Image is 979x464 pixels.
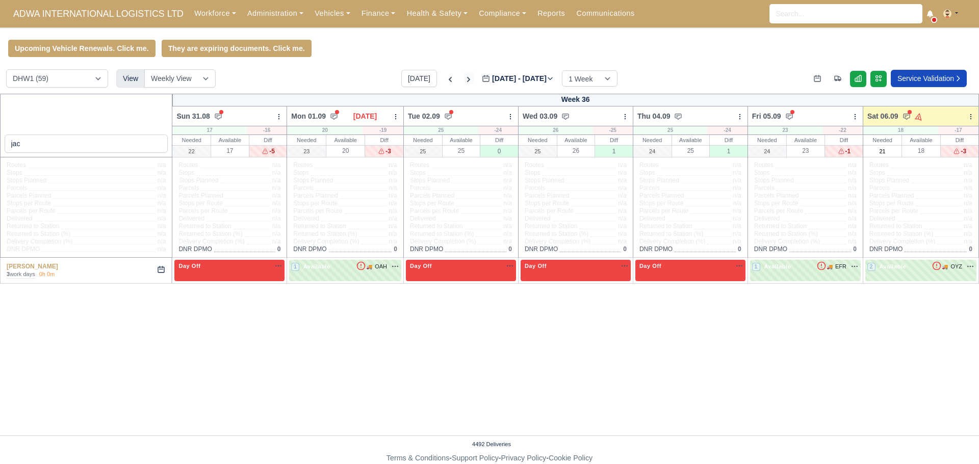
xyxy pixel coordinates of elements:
[408,262,434,269] span: Day Off
[178,184,199,192] span: Parcels
[172,94,979,106] div: Week 36
[272,223,281,230] span: n/a
[835,262,846,271] span: EFR
[158,184,166,192] span: n/a
[366,263,372,270] span: 🚚
[293,169,309,177] span: Stops
[5,134,168,153] input: Search contractors...
[618,184,627,192] span: n/a
[277,245,281,253] span: 0
[593,126,633,134] div: -25
[733,200,741,207] span: n/a
[639,184,660,192] span: Parcels
[941,145,978,157] div: -3
[404,135,442,145] div: Needed
[941,135,978,145] div: Diff
[754,223,807,230] span: Returned to Station
[964,161,972,169] span: n/a
[482,73,554,85] label: [DATE] - [DATE]
[401,70,437,87] button: [DATE]
[964,177,972,184] span: n/a
[443,135,480,145] div: Available
[293,238,359,245] span: Delivery Completion (%)
[503,223,512,230] span: n/a
[363,126,403,134] div: -19
[964,207,972,214] span: n/a
[211,145,249,156] div: 17
[8,4,189,24] a: ADWA INTERNATIONAL LOGISTICS LTD
[293,184,314,192] span: Parcels
[410,200,454,207] span: Stops per Route
[822,126,863,134] div: -22
[942,263,948,270] span: 🚚
[639,223,692,230] span: Returned to Station
[787,135,825,145] div: Available
[365,135,403,145] div: Diff
[869,169,885,177] span: Stops
[928,415,979,464] div: Chat Widget
[848,169,857,176] span: n/a
[158,177,166,184] span: n/a
[827,263,833,270] span: 🚚
[375,262,387,271] span: OAH
[733,207,741,214] span: n/a
[523,262,549,269] span: Day Off
[748,126,822,134] div: 23
[158,200,166,207] span: n/a
[249,145,287,157] div: -5
[39,270,55,279] div: 0h 0m
[825,145,863,157] div: -1
[172,135,211,145] div: Needed
[754,207,803,215] span: Parcels per Route
[964,238,972,245] span: n/a
[639,245,673,253] span: DNR DPMO
[639,215,665,223] span: Delivered
[7,161,26,169] span: Routes
[272,230,281,237] span: n/a
[733,161,741,169] span: n/a
[158,192,166,199] span: n/a
[869,215,895,223] span: Delivered
[410,215,436,223] span: Delivered
[891,70,967,87] a: Service Validation
[301,263,332,270] span: Available
[863,135,901,145] div: Needed
[848,200,857,207] span: n/a
[178,223,231,230] span: Returned to Station
[242,4,309,23] a: Administration
[178,169,194,177] span: Stops
[752,111,781,121] span: Fri 05.09
[754,245,787,253] span: DNR DPMO
[326,145,365,156] div: 20
[523,111,557,121] span: Wed 03.09
[733,169,741,176] span: n/a
[178,161,198,169] span: Routes
[389,161,397,169] span: n/a
[848,161,857,169] span: n/a
[410,223,462,230] span: Returned to Station
[356,4,401,23] a: Finance
[867,111,898,121] span: Sat 06.09
[848,177,857,184] span: n/a
[525,215,551,223] span: Delivered
[525,177,564,184] span: Stops Planned
[557,135,595,145] div: Available
[869,207,918,215] span: Parcels per Route
[733,215,741,222] span: n/a
[525,230,588,238] span: Returned to Station (%)
[7,215,33,223] span: Delivered
[178,177,218,184] span: Stops Planned
[408,111,440,121] span: Tue 02.09
[618,230,627,237] span: n/a
[293,161,313,169] span: Routes
[848,238,857,245] span: n/a
[519,135,557,145] div: Needed
[158,169,166,176] span: n/a
[473,4,532,23] a: Compliance
[272,238,281,245] span: n/a
[8,40,156,57] a: Upcoming Vehicle Renewals. Click me.
[639,207,688,215] span: Parcels per Route
[754,238,820,245] span: Delivery Completion (%)
[869,200,914,207] span: Stops per Route
[707,126,747,134] div: -24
